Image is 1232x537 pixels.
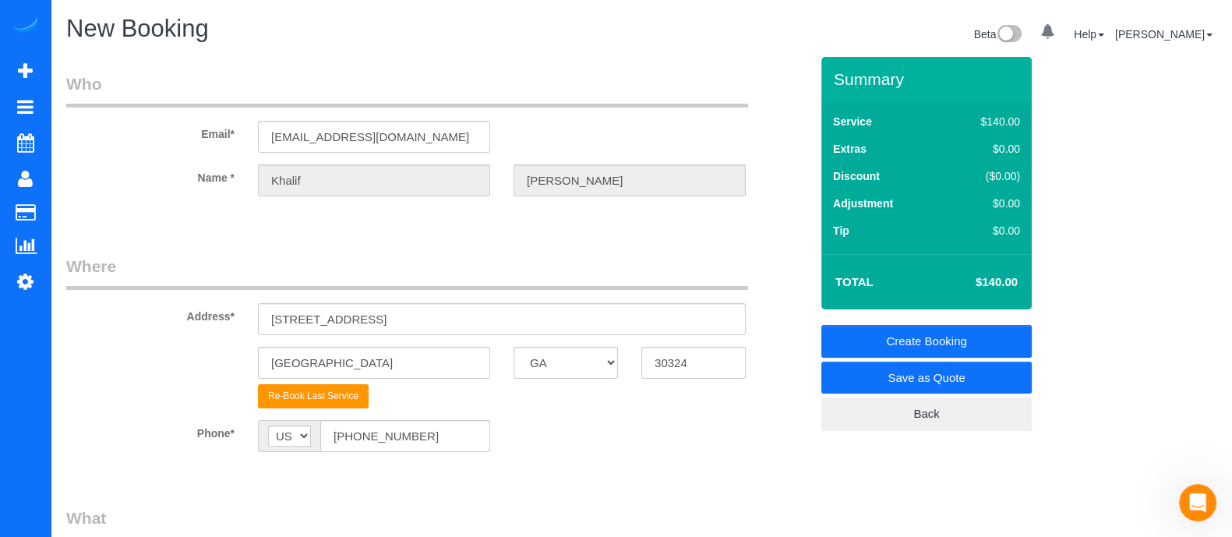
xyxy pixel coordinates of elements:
div: Profile image for Ellie[PERSON_NAME]from Launch27We want to acknowledge that some users may be ex... [12,122,299,264]
label: Address* [55,303,246,324]
a: [PERSON_NAME] [1115,28,1213,41]
input: City* [258,347,490,379]
input: Email* [258,121,490,153]
div: $0.00 [948,141,1020,157]
label: Tip [833,223,849,238]
input: Phone* [320,420,490,452]
input: Zip Code* [641,347,746,379]
legend: Where [66,255,748,290]
strong: Total [835,275,874,288]
label: Adjustment [833,196,893,211]
label: Name * [55,164,246,185]
img: Profile image for Ellie [32,142,57,167]
span: [PERSON_NAME] [69,148,154,160]
div: Close [274,6,302,34]
a: Beta [974,28,1022,41]
div: We want to acknowledge that some users may be experiencing lag or slower performance in our softw... [32,179,280,271]
a: Back [821,397,1032,430]
input: Last Name* [514,164,746,196]
div: $0.00 [948,196,1020,211]
input: First Name* [258,164,490,196]
label: Email* [55,121,246,142]
div: $140.00 [948,114,1020,129]
button: Home [244,6,274,36]
p: Active [DATE] [76,19,144,35]
iframe: Intercom live chat [1179,484,1216,521]
div: Ellie says… [12,122,299,283]
label: Extras [833,141,867,157]
img: Profile image for Ellie [44,9,69,34]
a: Create Booking [821,325,1032,358]
a: Help [1074,28,1104,41]
button: Re-Book Last Service [258,384,369,408]
label: Service [833,114,872,129]
label: Phone* [55,420,246,441]
img: Automaid Logo [9,16,41,37]
a: Save as Quote [821,362,1032,394]
span: New Booking [66,15,209,42]
legend: Who [66,72,748,108]
div: $0.00 [948,223,1020,238]
button: go back [10,6,40,36]
h3: Summary [834,70,1024,88]
div: ($0.00) [948,168,1020,184]
h4: $140.00 [929,276,1018,289]
img: New interface [996,25,1022,45]
h1: [PERSON_NAME] [76,8,177,19]
label: Discount [833,168,880,184]
span: from Launch27 [154,148,230,160]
